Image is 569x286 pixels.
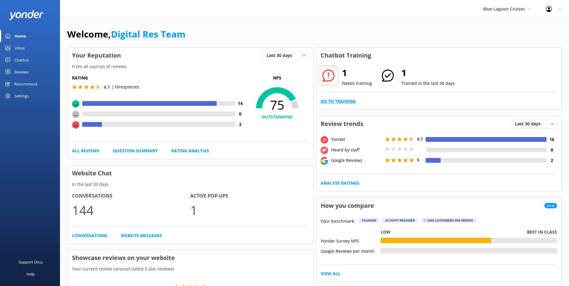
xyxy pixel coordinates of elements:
h4: Conversations [72,192,190,200]
span: Blue Lagoon Cruises [483,6,525,12]
h4: 2 [235,121,246,128]
span: 5 [417,157,419,163]
div: Help [26,268,35,280]
p: From all sources of reviews [67,63,313,70]
div: Support Docs [19,256,43,268]
div: Home [14,30,26,42]
a: All Reviews [72,147,99,154]
h3: Chatbot Training [316,48,376,63]
div: Tourism [359,218,379,223]
p: Your benchmark: [321,218,355,225]
a: Go to Training [321,98,356,105]
p: 1 [190,200,308,220]
p: Your current review carousel (latest 5 star reviews) [67,266,313,272]
a: Digital Res Team [111,28,185,40]
div: Google Reviews [330,157,384,164]
h4: 14 [235,100,246,107]
h4: 0 [547,147,557,153]
p: In the last 30 days [67,181,313,188]
h3: Website Chat [67,165,313,181]
div: Activity Provider [382,218,418,223]
span: 4.7 [104,84,110,90]
h4: 0 [235,111,246,117]
div: Yonder Survey NPS [321,238,381,243]
span: 75 [246,97,309,112]
div: Settings [14,90,29,102]
a: View All [321,270,340,277]
h4: Active Pop-ups [190,192,308,200]
div: Yonder [330,136,384,143]
h3: Review trends [316,116,368,132]
a: Rating Analysis [171,147,209,154]
h4: 2 [547,157,557,164]
div: Recommend [14,78,37,90]
h2: 1 [401,66,455,80]
h3: Your Reputation [67,48,125,63]
h3: How you compare [316,198,379,213]
span: 4.7 [417,136,423,142]
div: Chatbot [14,54,29,66]
span: Last 30 days [267,52,296,59]
a: Website Messages [121,232,162,239]
p: | 16 responses [112,84,139,90]
h4: 16 [547,136,557,143]
img: yonder-white-logo.png [9,10,43,20]
span: Last 30 days [515,121,544,127]
div: Reviews [14,66,29,78]
a: Conversations [72,232,107,239]
p: Trained in the last 30 days [401,80,455,87]
h3: Showcase reviews on your website [67,250,313,266]
h4: OUTSTANDING [246,114,309,120]
p: NPS [246,75,309,81]
div: Heard by staff [330,147,384,153]
div: Google Reviews per month [321,248,381,253]
div: > 1000 customers per month [421,218,476,223]
p: Best in class [527,229,557,235]
a: Question Summary [113,147,158,154]
span: New [544,203,557,208]
h5: Rating [72,75,246,81]
div: Inbox [14,42,25,54]
p: 144 [72,200,190,220]
a: Analyse Ratings [321,180,359,186]
h1: Welcome, [67,27,185,41]
h2: 1 [342,66,372,80]
p: Needs training [342,80,372,87]
p: Low [381,229,391,235]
